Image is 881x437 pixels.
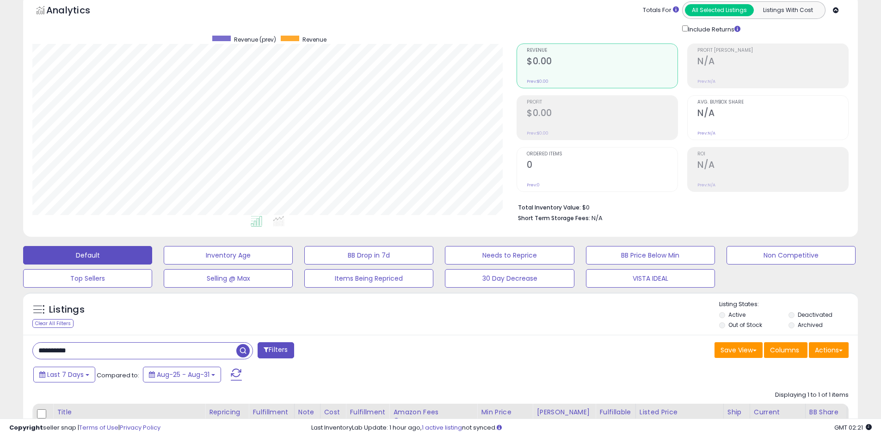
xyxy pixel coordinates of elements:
a: Privacy Policy [120,423,160,432]
span: Avg. Buybox Share [697,100,848,105]
div: Listed Price [640,407,720,417]
h5: Listings [49,303,85,316]
div: Displaying 1 to 1 of 1 items [775,391,849,400]
button: Inventory Age [164,246,293,265]
h2: N/A [697,108,848,120]
label: Active [728,311,745,319]
div: Current Buybox Price [754,407,801,427]
button: Non Competitive [727,246,856,265]
p: Listing States: [719,300,858,309]
span: N/A [591,214,603,222]
button: 30 Day Decrease [445,269,574,288]
span: ROI [697,152,848,157]
span: Profit [527,100,678,105]
span: 2025-09-10 02:21 GMT [834,423,872,432]
h5: Analytics [46,4,108,19]
button: Aug-25 - Aug-31 [143,367,221,382]
div: Totals For [643,6,679,15]
h2: N/A [697,56,848,68]
button: BB Price Below Min [586,246,715,265]
div: Repricing [209,407,245,417]
b: Short Term Storage Fees: [518,214,590,222]
small: Prev: $0.00 [527,130,548,136]
span: Ordered Items [527,152,678,157]
small: Prev: N/A [697,130,715,136]
div: Clear All Filters [32,319,74,328]
div: Ship Price [727,407,746,427]
button: Default [23,246,152,265]
a: 1 active listing [422,423,462,432]
small: Prev: N/A [697,79,715,84]
span: Revenue [302,36,327,43]
a: Terms of Use [79,423,118,432]
div: seller snap | | [9,424,160,432]
div: [PERSON_NAME] [536,407,591,417]
button: Listings With Cost [753,4,822,16]
button: VISTA IDEAL [586,269,715,288]
small: Prev: N/A [697,182,715,188]
span: Aug-25 - Aug-31 [157,370,209,379]
span: Last 7 Days [47,370,84,379]
h2: N/A [697,160,848,172]
span: Compared to: [97,371,139,380]
li: $0 [518,201,842,212]
label: Archived [798,321,823,329]
span: Revenue (prev) [234,36,276,43]
button: Last 7 Days [33,367,95,382]
div: Amazon Fees [393,407,473,417]
label: Deactivated [798,311,832,319]
div: Min Price [481,407,529,417]
h2: $0.00 [527,56,678,68]
b: Total Inventory Value: [518,203,581,211]
div: Cost [324,407,342,417]
div: Title [57,407,201,417]
button: Save View [715,342,763,358]
div: Fulfillment [253,407,290,417]
div: BB Share 24h. [809,407,843,427]
button: BB Drop in 7d [304,246,433,265]
div: Fulfillment Cost [350,407,385,427]
button: Needs to Reprice [445,246,574,265]
small: Prev: $0.00 [527,79,548,84]
button: Filters [258,342,294,358]
button: Columns [764,342,807,358]
span: Columns [770,345,799,355]
h2: 0 [527,160,678,172]
div: Fulfillable Quantity [599,407,631,427]
div: Include Returns [675,24,752,34]
button: Top Sellers [23,269,152,288]
button: Actions [809,342,849,358]
h2: $0.00 [527,108,678,120]
span: Profit [PERSON_NAME] [697,48,848,53]
strong: Copyright [9,423,43,432]
label: Out of Stock [728,321,762,329]
span: Revenue [527,48,678,53]
button: All Selected Listings [685,4,754,16]
div: Note [298,407,316,417]
small: Prev: 0 [527,182,540,188]
div: Last InventoryLab Update: 1 hour ago, not synced. [311,424,872,432]
button: Selling @ Max [164,269,293,288]
button: Items Being Repriced [304,269,433,288]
